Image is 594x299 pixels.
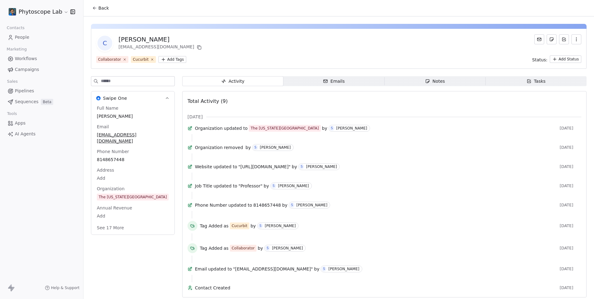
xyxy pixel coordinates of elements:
[15,120,26,126] span: Apps
[296,203,327,207] div: [PERSON_NAME]
[99,194,167,200] div: The [US_STATE][GEOGRAPHIC_DATA]
[200,223,222,229] span: Tag Added
[232,245,255,251] div: Collaborator
[560,285,581,290] span: [DATE]
[195,183,212,189] span: Job Title
[7,7,66,17] button: Phytoscope Lab
[322,125,327,131] span: by
[93,222,128,233] button: See 17 More
[5,54,78,64] a: Workflows
[282,202,287,208] span: by
[306,165,337,169] div: [PERSON_NAME]
[213,183,237,189] span: updated to
[265,224,296,228] div: [PERSON_NAME]
[239,183,263,189] span: "Professor"
[96,124,110,130] span: Email
[213,164,237,170] span: updated to
[4,45,29,54] span: Marketing
[96,96,101,100] img: Swipe One
[97,132,169,144] span: [EMAIL_ADDRESS][DOMAIN_NAME]
[232,223,247,229] div: Cucurbit
[91,91,174,105] button: Swipe OneSwipe One
[273,183,274,188] div: S
[532,57,547,63] span: Status:
[255,145,256,150] div: S
[9,8,16,15] img: SK%20Logo%204k.jpg
[224,223,229,229] span: as
[208,266,232,272] span: updated to
[15,88,34,94] span: Pipelines
[195,202,227,208] span: Phone Number
[15,34,29,41] span: People
[195,125,223,131] span: Organization
[224,125,248,131] span: updated to
[96,105,120,111] span: Full Name
[246,144,251,151] span: by
[323,266,325,271] div: S
[251,223,256,229] span: by
[258,245,263,251] span: by
[323,78,345,85] div: Emails
[260,223,261,228] div: S
[272,246,303,250] div: [PERSON_NAME]
[98,57,121,62] div: Collaborator
[560,203,581,208] span: [DATE]
[15,99,38,105] span: Sequences
[97,175,169,181] span: Add
[5,64,78,75] a: Campaigns
[98,5,109,11] span: Back
[239,164,291,170] span: "[URL][DOMAIN_NAME]"
[195,285,557,291] span: Contact Created
[103,95,127,101] span: Swipe One
[5,86,78,96] a: Pipelines
[278,184,309,188] div: [PERSON_NAME]
[187,114,203,120] span: [DATE]
[331,126,333,131] div: S
[118,44,203,51] div: [EMAIL_ADDRESS][DOMAIN_NAME]
[97,36,112,51] span: C
[4,77,20,86] span: Sales
[224,144,243,151] span: removed
[336,126,367,130] div: [PERSON_NAME]
[96,148,130,155] span: Phone Number
[328,267,359,271] div: [PERSON_NAME]
[5,97,78,107] a: SequencesBeta
[195,266,207,272] span: Email
[560,246,581,251] span: [DATE]
[15,66,39,73] span: Campaigns
[4,109,19,118] span: Tools
[253,202,281,208] span: 8148657448
[51,285,80,290] span: Help & Support
[195,144,223,151] span: Organization
[5,129,78,139] a: AI Agents
[560,126,581,131] span: [DATE]
[314,266,319,272] span: by
[260,145,291,150] div: [PERSON_NAME]
[267,246,269,251] div: S
[527,78,546,85] div: Tasks
[560,183,581,188] span: [DATE]
[91,105,174,235] div: Swipe OneSwipe One
[560,145,581,150] span: [DATE]
[97,156,169,163] span: 8148657448
[4,23,27,33] span: Contacts
[88,2,113,14] button: Back
[228,202,252,208] span: updated to
[96,167,115,173] span: Address
[97,113,169,119] span: [PERSON_NAME]
[560,164,581,169] span: [DATE]
[292,164,297,170] span: by
[301,164,303,169] div: S
[15,55,37,62] span: Workflows
[158,56,186,63] button: Add Tags
[291,203,293,208] div: S
[550,55,581,63] button: Add Status
[560,266,581,271] span: [DATE]
[560,223,581,228] span: [DATE]
[15,131,36,137] span: AI Agents
[5,118,78,128] a: Apps
[425,78,445,85] div: Notes
[19,8,62,16] span: Phytoscope Lab
[118,35,203,44] div: [PERSON_NAME]
[96,186,126,192] span: Organization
